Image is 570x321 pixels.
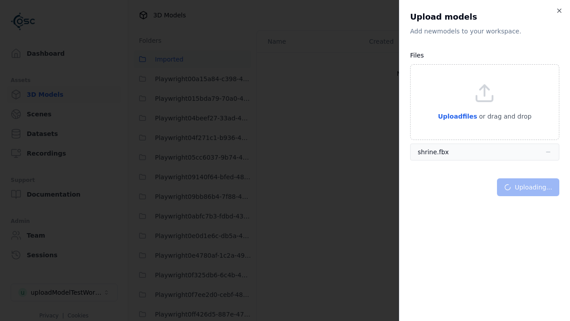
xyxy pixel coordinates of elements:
label: Files [410,52,424,59]
p: Add new model s to your workspace. [410,27,559,36]
h2: Upload models [410,11,559,23]
span: Upload files [438,113,477,120]
p: or drag and drop [477,111,532,122]
div: shrine.fbx [418,148,449,156]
